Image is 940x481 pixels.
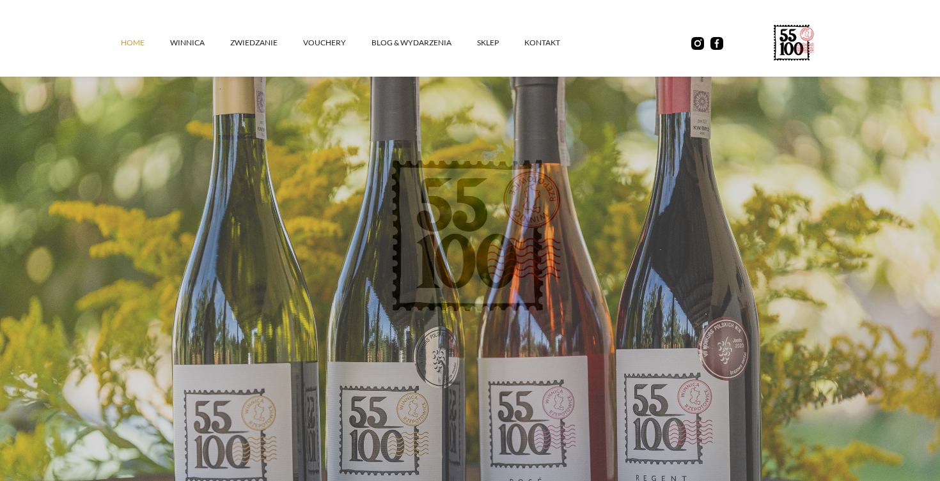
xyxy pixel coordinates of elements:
a: ZWIEDZANIE [230,24,303,62]
a: kontakt [524,24,586,62]
a: Home [121,24,170,62]
a: Blog & Wydarzenia [372,24,477,62]
a: SKLEP [477,24,524,62]
a: winnica [170,24,230,62]
a: vouchery [303,24,372,62]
